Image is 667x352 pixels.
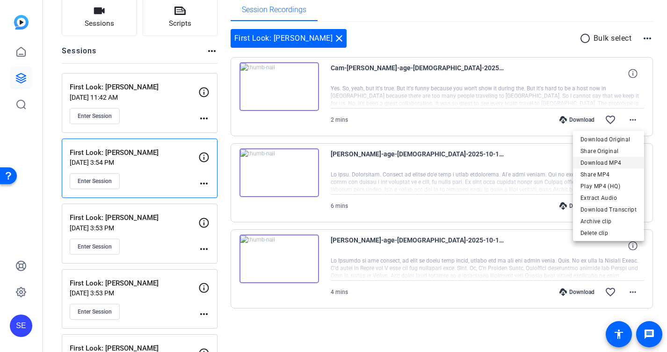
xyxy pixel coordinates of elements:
span: Share MP4 [580,169,637,180]
span: Extract Audio [580,192,637,204]
span: Download Original [580,134,637,145]
span: Share Original [580,146,637,157]
span: Download MP4 [580,157,637,169]
span: Delete clip [580,227,637,239]
span: Play MP4 (HQ) [580,181,637,192]
span: Archive clip [580,216,637,227]
span: Download Transcript [580,204,637,215]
